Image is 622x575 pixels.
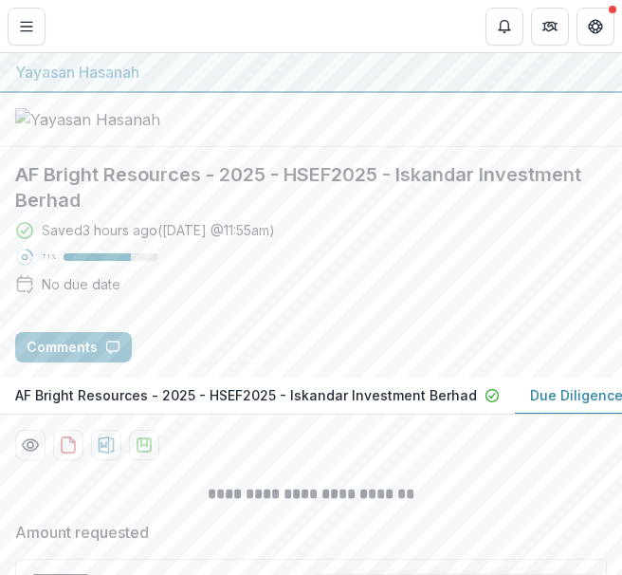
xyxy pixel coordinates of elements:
p: AF Bright Resources - 2025 - HSEF2025 - Iskandar Investment Berhad [15,385,477,405]
button: Notifications [485,8,523,46]
button: Partners [531,8,569,46]
img: Yayasan Hasanah [15,108,205,131]
button: Preview 05c5cefa-d3f8-41fc-9de3-733c94702db4-1.pdf [15,430,46,460]
button: download-proposal [53,430,83,460]
button: Toggle Menu [8,8,46,46]
div: Yayasan Hasanah [15,61,607,83]
p: 71 % [42,250,56,264]
button: download-proposal [129,430,159,460]
h2: AF Bright Resources - 2025 - HSEF2025 - Iskandar Investment Berhad [15,162,607,213]
p: Amount requested [15,521,149,544]
button: Comments [15,332,132,362]
button: Get Help [576,8,614,46]
div: No due date [42,274,120,294]
div: Saved 3 hours ago ( [DATE] @ 11:55am ) [42,220,275,240]
button: Answer Suggestions [139,332,323,362]
button: download-proposal [91,430,121,460]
